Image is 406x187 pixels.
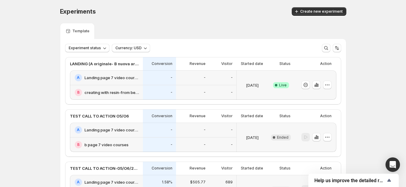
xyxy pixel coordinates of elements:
p: Action [320,166,332,171]
button: Currency: USD [112,44,150,52]
span: Ended [277,135,288,140]
p: - [204,142,206,147]
span: Help us improve the detailed report for A/B campaigns [314,178,386,183]
p: Conversion [152,166,172,171]
p: - [204,90,206,95]
span: Currency: USD [115,46,142,50]
p: Status [279,166,291,171]
p: $505.77 [190,180,206,185]
h2: creating with resin-from beginner to expert [84,89,139,95]
p: Conversion [152,61,172,66]
p: - [204,75,206,80]
div: Open Intercom Messenger [386,157,400,172]
span: Experiment status [69,46,101,50]
p: [DATE] [246,134,259,140]
p: - [204,127,206,132]
p: Started date [241,61,263,66]
p: - [231,90,233,95]
p: Action [320,114,332,118]
button: Create new experiment [292,7,346,16]
p: [DATE] [246,82,259,88]
p: Template [72,29,90,34]
span: Experiments [60,8,96,15]
h2: A [77,75,80,80]
p: Visitor [221,114,233,118]
p: Revenue [190,61,206,66]
button: Show survey - Help us improve the detailed report for A/B campaigns [314,177,393,184]
p: - [171,127,172,132]
p: Status [279,61,291,66]
p: Action [320,61,332,66]
p: - [171,90,172,95]
p: Visitor [221,61,233,66]
p: - [231,75,233,80]
h2: Landing page 7 video courses [84,127,139,133]
span: Live [279,83,287,88]
p: - [231,127,233,132]
p: - [171,75,172,80]
p: Visitor [221,166,233,171]
h2: Landing page 7 video courses [84,75,139,81]
p: TEST CALL TO ACTION O5/O6 [70,113,129,119]
h2: A [77,180,80,185]
p: LANDING (A originale- B nuova arancione) [70,61,139,67]
span: Create new experiment [300,9,343,14]
p: - [231,142,233,147]
button: Experiment status [65,44,109,52]
p: 1.58% [162,180,172,185]
h2: B [77,142,80,147]
h2: B [77,90,80,95]
h2: Landing page 7 video courses [84,179,139,185]
h2: A [77,127,80,132]
p: Revenue [190,166,206,171]
h2: b page 7 video courses [84,142,128,148]
p: 689 [225,180,233,185]
button: Sort the results [333,44,341,52]
p: Started date [241,114,263,118]
p: TEST CALL TO ACTION-05/O6/2025 [70,165,139,171]
p: Status [279,114,291,118]
p: - [171,142,172,147]
p: Started date [241,166,263,171]
p: Conversion [152,114,172,118]
p: Revenue [190,114,206,118]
